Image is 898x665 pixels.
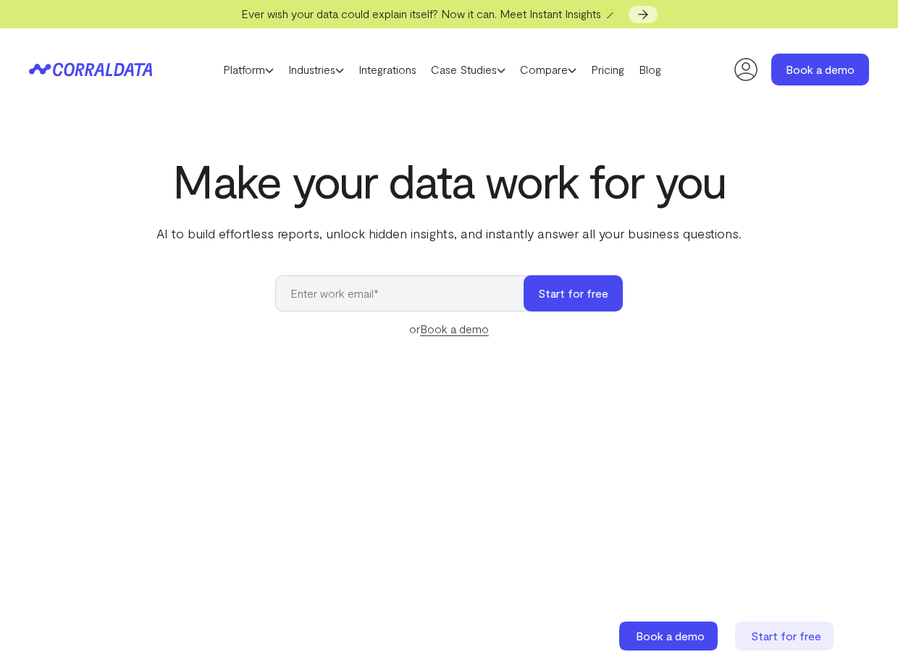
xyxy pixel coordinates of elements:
a: Book a demo [420,322,489,336]
span: Book a demo [636,629,705,643]
a: Industries [281,59,351,80]
a: Compare [513,59,584,80]
div: or [275,320,623,338]
a: Case Studies [424,59,513,80]
h1: Make your data work for you [154,154,744,206]
a: Book a demo [771,54,869,85]
a: Integrations [351,59,424,80]
a: Pricing [584,59,631,80]
p: AI to build effortless reports, unlock hidden insights, and instantly answer all your business qu... [154,224,744,243]
input: Enter work email* [275,275,538,311]
a: Blog [631,59,668,80]
button: Start for free [524,275,623,311]
a: Platform [216,59,281,80]
a: Start for free [735,622,836,651]
span: Start for free [751,629,821,643]
span: Ever wish your data could explain itself? Now it can. Meet Instant Insights 🪄 [241,7,618,20]
a: Book a demo [619,622,721,651]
